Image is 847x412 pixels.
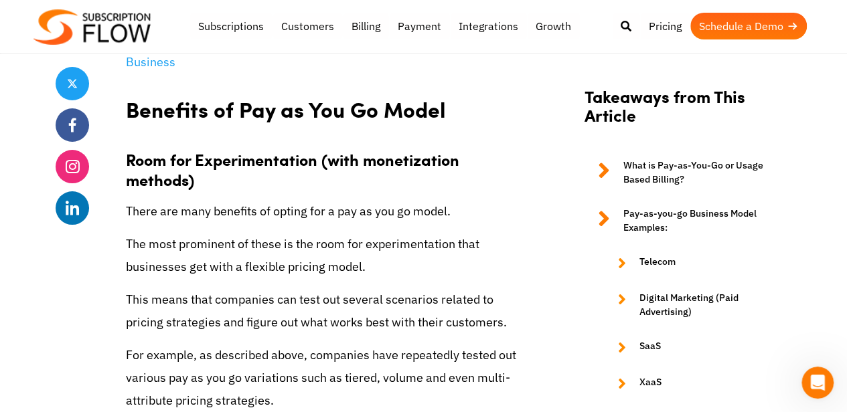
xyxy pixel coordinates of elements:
a: Payment [389,13,450,39]
a: Telecom [605,255,779,271]
a: What is Pay-as-You-Go or Usage Based Billing? [585,159,779,187]
iframe: Intercom live chat [801,367,834,399]
a: Schedule a Demo [690,13,807,39]
a: Pricing [640,13,690,39]
p: The most prominent of these is the room for experimentation that businesses get with a flexible p... [126,233,531,278]
p: This means that companies can test out several scenarios related to pricing strategies and figure... [126,288,531,334]
a: SaaS [605,339,779,355]
a: Customers [273,13,343,39]
a: Pay-as-you-go Business Model Examples: [585,207,779,235]
a: Billing [343,13,389,39]
a: XaaS [605,375,779,391]
img: Subscriptionflow [33,9,151,45]
a: Growth [527,13,580,39]
p: There are many benefits of opting for a pay as you go model. [126,200,531,223]
a: Digital Marketing (Paid Advertising) [605,291,779,319]
h2: Takeaways from This Article [585,86,779,138]
a: Subscriptions [189,13,273,39]
a: Integrations [450,13,527,39]
h3: Room for Experimentation (with monetization methods) [126,136,531,189]
h2: Benefits of Pay as You Go Model [126,84,531,126]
